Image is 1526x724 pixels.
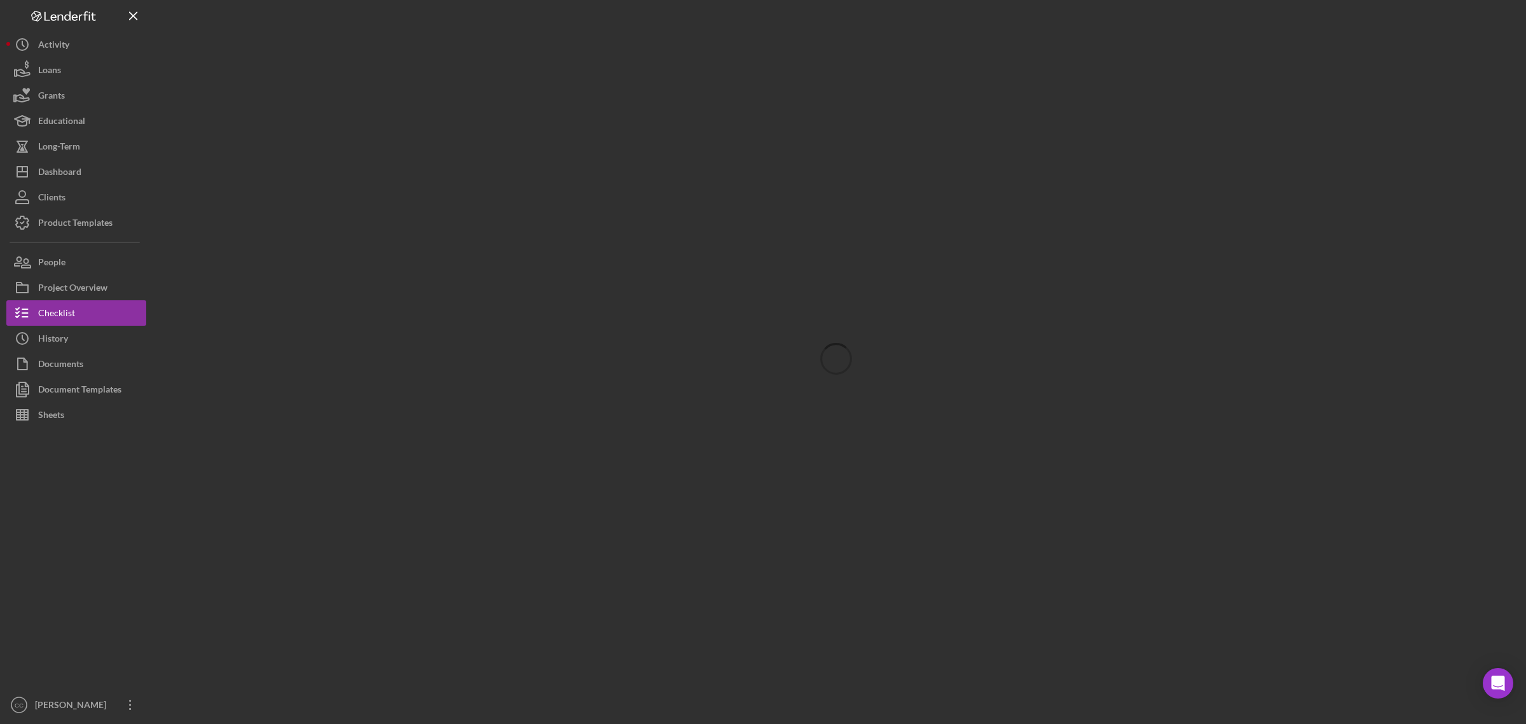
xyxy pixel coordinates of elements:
[6,108,146,134] button: Educational
[6,275,146,300] button: Project Overview
[38,83,65,111] div: Grants
[38,249,65,278] div: People
[6,134,146,159] button: Long-Term
[38,57,61,86] div: Loans
[6,57,146,83] button: Loans
[38,300,75,329] div: Checklist
[6,351,146,377] button: Documents
[6,326,146,351] button: History
[6,184,146,210] button: Clients
[6,83,146,108] button: Grants
[32,692,114,721] div: [PERSON_NAME]
[38,275,107,303] div: Project Overview
[6,210,146,235] button: Product Templates
[6,159,146,184] button: Dashboard
[6,377,146,402] button: Document Templates
[1483,668,1513,699] div: Open Intercom Messenger
[38,377,121,405] div: Document Templates
[6,300,146,326] button: Checklist
[38,402,64,431] div: Sheets
[38,108,85,137] div: Educational
[6,249,146,275] button: People
[38,326,68,354] div: History
[38,351,83,380] div: Documents
[6,402,146,428] button: Sheets
[38,210,113,239] div: Product Templates
[15,702,24,709] text: CC
[38,32,69,60] div: Activity
[38,159,81,188] div: Dashboard
[6,692,146,718] button: CC[PERSON_NAME]
[38,184,65,213] div: Clients
[6,32,146,57] button: Activity
[38,134,80,162] div: Long-Term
